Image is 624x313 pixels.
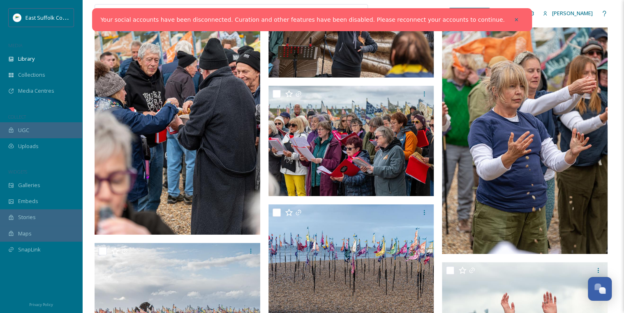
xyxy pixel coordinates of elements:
[8,114,26,120] span: COLLECT
[449,8,490,19] a: What's New
[18,71,45,79] span: Collections
[18,126,29,134] span: UGC
[552,9,593,17] span: [PERSON_NAME]
[8,169,27,175] span: WIDGETS
[18,213,36,221] span: Stories
[8,42,23,48] span: MEDIA
[18,87,54,95] span: Media Centres
[100,16,504,24] a: Your social accounts have been disconnected. Curation and other features have been disabled. Plea...
[29,299,53,309] a: Privacy Policy
[29,302,53,307] span: Privacy Policy
[18,197,38,205] span: Embeds
[13,14,21,22] img: ESC%20Logo.png
[268,86,434,196] img: ext_1746527007.630881_james@crisp-design.co.uk-DSC_3490.jpg
[18,55,35,63] span: Library
[18,142,39,150] span: Uploads
[114,5,286,23] input: Search your library
[18,181,40,189] span: Galleries
[18,246,41,254] span: SnapLink
[315,5,363,21] a: View all files
[25,14,74,21] span: East Suffolk Council
[442,6,608,254] img: ext_1746527024.564792_james@crisp-design.co.uk-DSC_3532.jpg
[18,230,32,238] span: Maps
[588,277,612,301] button: Open Chat
[538,5,597,21] a: [PERSON_NAME]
